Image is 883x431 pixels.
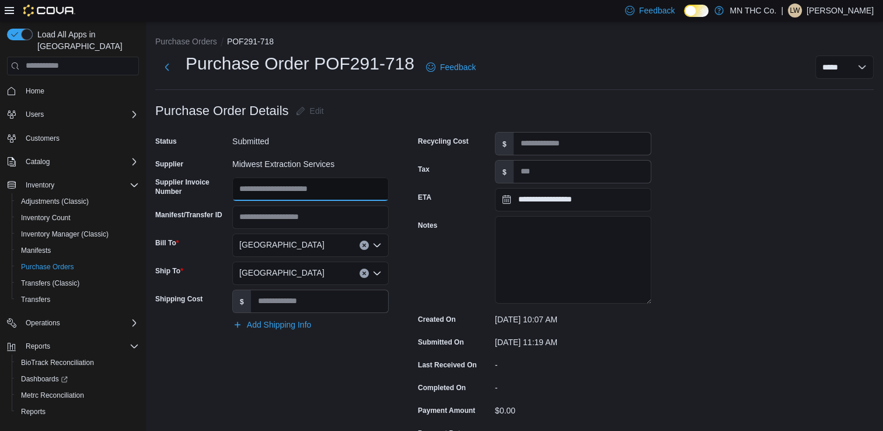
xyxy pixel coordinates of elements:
[21,295,50,304] span: Transfers
[21,358,94,367] span: BioTrack Reconciliation
[807,4,874,18] p: [PERSON_NAME]
[16,356,139,370] span: BioTrack Reconciliation
[26,180,54,190] span: Inventory
[360,269,369,278] button: Clear input
[16,276,139,290] span: Transfers (Classic)
[781,4,783,18] p: |
[16,244,55,258] a: Manifests
[21,316,139,330] span: Operations
[440,61,476,73] span: Feedback
[495,401,651,415] div: $0.00
[21,213,71,223] span: Inventory Count
[12,210,144,226] button: Inventory Count
[16,372,72,386] a: Dashboards
[418,406,475,415] label: Payment Amount
[21,178,59,192] button: Inventory
[21,262,74,272] span: Purchase Orders
[495,161,514,183] label: $
[155,159,183,169] label: Supplier
[21,407,46,416] span: Reports
[21,131,139,145] span: Customers
[495,133,514,155] label: $
[16,260,79,274] a: Purchase Orders
[21,155,54,169] button: Catalog
[23,5,75,16] img: Cova
[788,4,802,18] div: Leah Williamette
[12,291,144,308] button: Transfers
[155,238,179,248] label: Bill To
[26,318,60,328] span: Operations
[16,194,139,208] span: Adjustments (Classic)
[16,388,139,402] span: Metrc Reconciliation
[33,29,139,52] span: Load All Apps in [GEOGRAPHIC_DATA]
[16,293,55,307] a: Transfers
[421,55,480,79] a: Feedback
[155,36,874,50] nav: An example of EuiBreadcrumbs
[291,99,329,123] button: Edit
[639,5,675,16] span: Feedback
[155,210,222,220] label: Manifest/Transfer ID
[232,155,389,169] div: Midwest Extraction Services
[26,86,44,96] span: Home
[16,388,89,402] a: Metrc Reconciliation
[232,132,389,146] div: Submitted
[12,354,144,371] button: BioTrack Reconciliation
[684,5,709,17] input: Dark Mode
[495,356,651,370] div: -
[16,211,75,225] a: Inventory Count
[2,338,144,354] button: Reports
[495,378,651,392] div: -
[26,110,44,119] span: Users
[360,241,369,250] button: Clear input
[21,279,79,288] span: Transfers (Classic)
[16,194,93,208] a: Adjustments (Classic)
[26,342,50,351] span: Reports
[155,294,203,304] label: Shipping Cost
[730,4,776,18] p: MN THC Co.
[12,226,144,242] button: Inventory Manager (Classic)
[21,230,109,239] span: Inventory Manager (Classic)
[233,290,251,312] label: $
[239,238,324,252] span: [GEOGRAPHIC_DATA]
[2,315,144,331] button: Operations
[372,241,382,250] button: Open list of options
[2,82,144,99] button: Home
[21,391,84,400] span: Metrc Reconciliation
[186,52,414,75] h1: Purchase Order POF291-718
[418,221,437,230] label: Notes
[21,155,139,169] span: Catalog
[16,405,50,419] a: Reports
[21,339,139,353] span: Reports
[12,242,144,259] button: Manifests
[12,404,144,420] button: Reports
[21,84,49,98] a: Home
[227,37,274,46] button: POF291-718
[372,269,382,278] button: Open list of options
[418,193,431,202] label: ETA
[16,244,139,258] span: Manifests
[21,246,51,255] span: Manifests
[12,259,144,275] button: Purchase Orders
[12,387,144,404] button: Metrc Reconciliation
[16,260,139,274] span: Purchase Orders
[155,55,179,79] button: Next
[21,178,139,192] span: Inventory
[16,405,139,419] span: Reports
[16,227,113,241] a: Inventory Manager (Classic)
[418,315,456,324] label: Created On
[21,197,89,206] span: Adjustments (Classic)
[155,37,217,46] button: Purchase Orders
[26,157,50,166] span: Catalog
[155,178,228,196] label: Supplier Invoice Number
[16,227,139,241] span: Inventory Manager (Classic)
[12,275,144,291] button: Transfers (Classic)
[12,193,144,210] button: Adjustments (Classic)
[16,372,139,386] span: Dashboards
[684,17,685,18] span: Dark Mode
[2,106,144,123] button: Users
[310,105,324,117] span: Edit
[21,339,55,353] button: Reports
[16,211,139,225] span: Inventory Count
[21,316,65,330] button: Operations
[418,360,477,370] label: Last Received On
